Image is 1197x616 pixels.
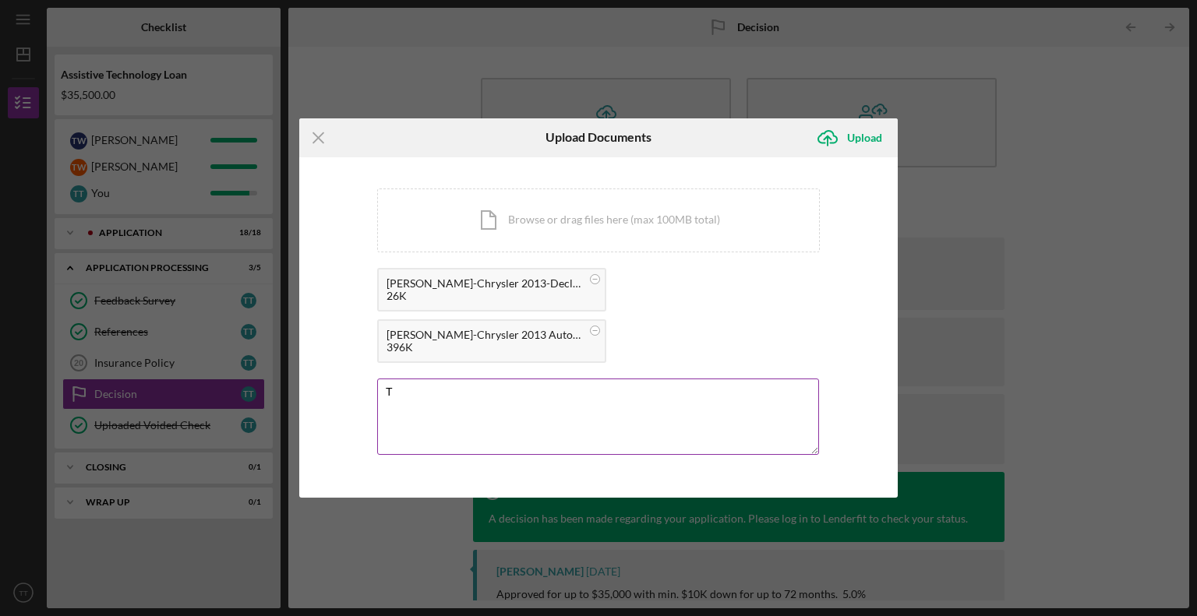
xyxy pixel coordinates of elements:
button: Upload [808,122,898,153]
div: [PERSON_NAME]-Chrysler 2013 Auto Insurance Confirmation.pdf [387,329,581,341]
h6: Upload Documents [546,130,651,144]
div: 26K [387,290,581,302]
div: 396K [387,341,581,354]
div: [PERSON_NAME]-Chrysler 2013-Declaration Pages.pdf [387,277,581,290]
div: Upload [847,122,882,153]
textarea: Th [377,378,819,455]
